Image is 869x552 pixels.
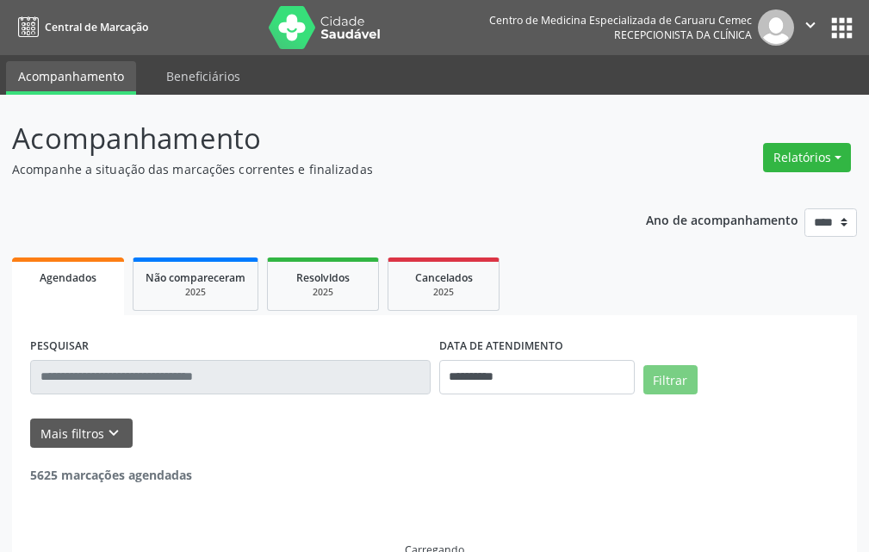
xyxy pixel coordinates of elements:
[30,333,89,360] label: PESQUISAR
[30,419,133,449] button: Mais filtroskeyboard_arrow_down
[439,333,563,360] label: DATA DE ATENDIMENTO
[646,208,798,230] p: Ano de acompanhamento
[12,117,604,160] p: Acompanhamento
[801,16,820,34] i: 
[614,28,752,42] span: Recepcionista da clínica
[104,424,123,443] i: keyboard_arrow_down
[763,143,851,172] button: Relatórios
[794,9,827,46] button: 
[146,270,245,285] span: Não compareceram
[12,13,148,41] a: Central de Marcação
[146,286,245,299] div: 2025
[280,286,366,299] div: 2025
[758,9,794,46] img: img
[296,270,350,285] span: Resolvidos
[827,13,857,43] button: apps
[400,286,487,299] div: 2025
[154,61,252,91] a: Beneficiários
[40,270,96,285] span: Agendados
[12,160,604,178] p: Acompanhe a situação das marcações correntes e finalizadas
[415,270,473,285] span: Cancelados
[643,365,698,394] button: Filtrar
[45,20,148,34] span: Central de Marcação
[30,467,192,483] strong: 5625 marcações agendadas
[6,61,136,95] a: Acompanhamento
[489,13,752,28] div: Centro de Medicina Especializada de Caruaru Cemec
